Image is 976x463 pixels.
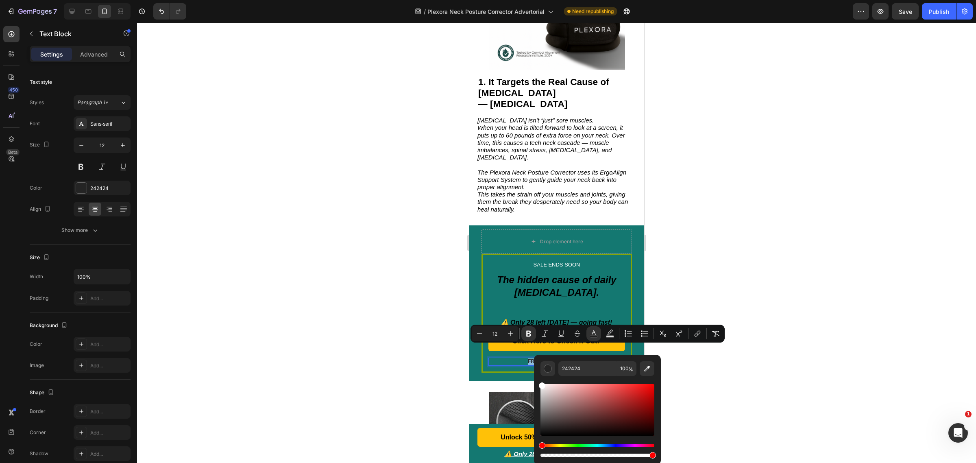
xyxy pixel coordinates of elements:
p: 7 [53,7,57,16]
input: Auto [74,269,130,284]
div: Padding [30,295,48,302]
div: Shape [30,387,56,398]
div: Editor contextual toolbar [471,325,725,343]
iframe: Intercom live chat [948,423,968,443]
div: Publish [929,7,949,16]
div: Beta [6,149,20,155]
div: 242424 [90,185,129,192]
button: Show more [30,223,131,238]
span: 1 [965,411,972,417]
p: Settings [40,50,63,59]
span: % [628,365,633,374]
div: Size [30,140,51,151]
div: Add... [90,450,129,458]
div: Size [30,252,51,263]
div: Add... [90,295,129,302]
div: Border [30,408,46,415]
button: 7 [3,3,61,20]
div: Color [30,341,42,348]
div: Show more [61,226,99,234]
div: Hue [540,444,654,447]
span: Save [899,8,912,15]
div: Align [30,204,52,215]
p: Advanced [80,50,108,59]
div: Sans-serif [90,120,129,128]
div: Shadow [30,450,48,457]
button: Publish [922,3,956,20]
span: Plexora Neck Posture Corrector Advertorial [427,7,545,16]
span: Need republishing [572,8,614,15]
button: Paragraph 1* [74,95,131,110]
p: Text Block [39,29,109,39]
input: E.g FFFFFF [558,361,617,376]
div: Corner [30,429,46,436]
div: Color [30,184,42,192]
div: Background [30,320,69,331]
iframe: To enrich screen reader interactions, please activate Accessibility in Grammarly extension settings [469,23,644,463]
div: Undo/Redo [153,3,186,20]
button: Save [892,3,919,20]
span: Paragraph 1* [77,99,108,106]
div: Add... [90,341,129,348]
div: Width [30,273,43,280]
div: Font [30,120,40,127]
div: Add... [90,429,129,437]
div: Add... [90,408,129,415]
span: / [424,7,426,16]
div: Styles [30,99,44,106]
div: Image [30,362,44,369]
div: Add... [90,362,129,369]
div: Text style [30,79,52,86]
div: 450 [8,87,20,93]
